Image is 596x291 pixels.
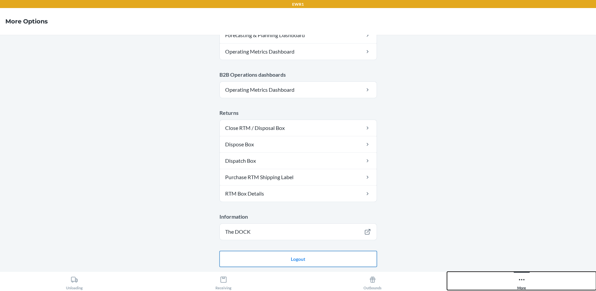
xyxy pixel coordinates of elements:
[447,272,596,290] button: More
[517,273,526,290] div: More
[66,273,83,290] div: Unloading
[220,169,377,185] a: Purchase RTM Shipping Label
[219,71,377,79] p: B2B Operations dashboards
[363,273,382,290] div: Outbounds
[5,17,48,26] h4: More Options
[220,120,377,136] a: Close RTM / Disposal Box
[292,1,304,7] p: EWR1
[220,136,377,152] a: Dispose Box
[220,224,377,240] a: The DOCK
[219,251,377,267] button: Logout
[298,272,447,290] button: Outbounds
[220,153,377,169] a: Dispatch Box
[219,109,377,117] p: Returns
[220,82,377,98] a: Operating Metrics Dashboard
[219,213,377,221] p: Information
[220,27,377,43] a: Forecasting & Planning Dashboard
[215,273,231,290] div: Receiving
[220,186,377,202] a: RTM Box Details
[220,44,377,60] a: Operating Metrics Dashboard
[149,272,298,290] button: Receiving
